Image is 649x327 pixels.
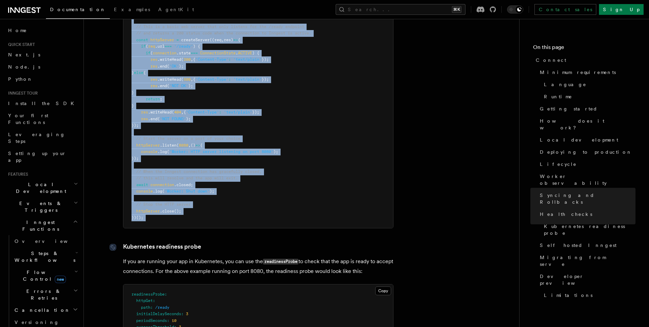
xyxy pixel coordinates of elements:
span: ); [273,149,278,154]
span: res [141,110,148,115]
span: , [188,143,191,148]
a: Migrating from serve [537,251,635,270]
span: , [221,37,224,42]
span: }); [262,77,269,82]
span: Quick start [5,42,35,47]
span: Migrating from serve [540,254,635,268]
span: connection [150,182,174,187]
span: } [131,103,134,108]
span: Next.js [8,52,40,57]
span: console [141,149,158,154]
a: Getting started [537,103,635,115]
span: Local development [540,136,618,143]
span: = [176,37,179,42]
span: ( [167,64,169,69]
span: : [150,305,153,310]
span: Deploying to production [540,149,632,155]
span: Documentation [50,7,106,12]
span: ((req [210,37,221,42]
span: Events & Triggers [5,200,74,213]
span: , [181,110,184,115]
button: Steps & Workflows [12,247,79,266]
span: ( [158,117,160,121]
span: }); [262,57,269,62]
span: const [136,37,148,42]
span: 'Worker: HTTP server listening on port 8080' [169,149,273,154]
span: connection [153,51,176,55]
span: ); [186,117,191,121]
span: How does it work? [540,118,635,131]
span: httpServer [136,143,160,148]
span: 'OK' [169,64,179,69]
span: 10 [172,318,176,323]
a: Install the SDK [5,97,79,109]
a: Python [5,73,79,85]
span: Setting up your app [8,151,66,163]
span: ) { [193,44,200,49]
a: Syncing and Rollbacks [537,189,635,208]
span: Leveraging Steps [8,132,65,144]
button: Inngest Functions [5,216,79,235]
span: === [191,51,198,55]
span: Worker observability [540,173,635,186]
span: .listen [160,143,176,148]
span: ( [146,44,148,49]
span: ( [167,83,169,88]
span: Examples [114,7,150,12]
h4: On this page [533,43,635,54]
span: .end [158,64,167,69]
span: 'text/plain' [224,110,252,115]
span: ); [179,64,184,69]
span: ( [162,189,165,194]
span: () [191,143,195,148]
span: } [131,90,134,95]
span: ( [181,77,184,82]
span: .log [158,149,167,154]
span: === [165,44,172,49]
span: Limitations [544,292,593,299]
span: Home [8,27,27,34]
span: Errors & Retries [12,288,73,301]
span: 'Content-Type' [195,77,229,82]
span: req [148,44,155,49]
span: if [141,44,146,49]
span: .closed; [174,182,193,187]
button: Cancellation [12,304,79,316]
span: { [238,37,240,42]
span: { [143,70,146,75]
span: .writeHead [158,77,181,82]
span: { [200,143,202,148]
span: Self hosted Inngest [540,242,617,249]
a: Documentation [46,2,110,19]
span: 404 [174,110,181,115]
button: Local Development [5,178,79,197]
a: Overview [12,235,79,247]
span: Features [5,172,28,177]
span: ); [188,83,193,88]
span: ) { [252,51,259,55]
button: Flow Controlnew [12,266,79,285]
a: Next.js [5,49,79,61]
span: : [181,311,184,316]
a: Lifecycle [537,158,635,170]
span: { [193,57,195,62]
span: .end [158,83,167,88]
p: If you are running your app in Kubernetes, you can use the to check that the app is ready to acce... [123,257,393,276]
span: (); [174,209,181,213]
span: res [150,83,158,88]
span: : [167,318,169,323]
button: Search...⌘K [336,4,465,15]
span: ( [176,143,179,148]
span: .state [176,51,191,55]
a: Runtime [541,91,635,103]
span: }); [131,123,139,128]
span: 3 [186,311,188,316]
a: Kubernetes readiness probe [541,220,635,239]
span: httpGet [136,298,153,303]
span: new [55,276,66,283]
span: .writeHead [158,57,181,62]
span: Language [544,81,586,88]
span: Inngest tour [5,91,38,96]
span: : [153,298,155,303]
span: createServer [181,37,210,42]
